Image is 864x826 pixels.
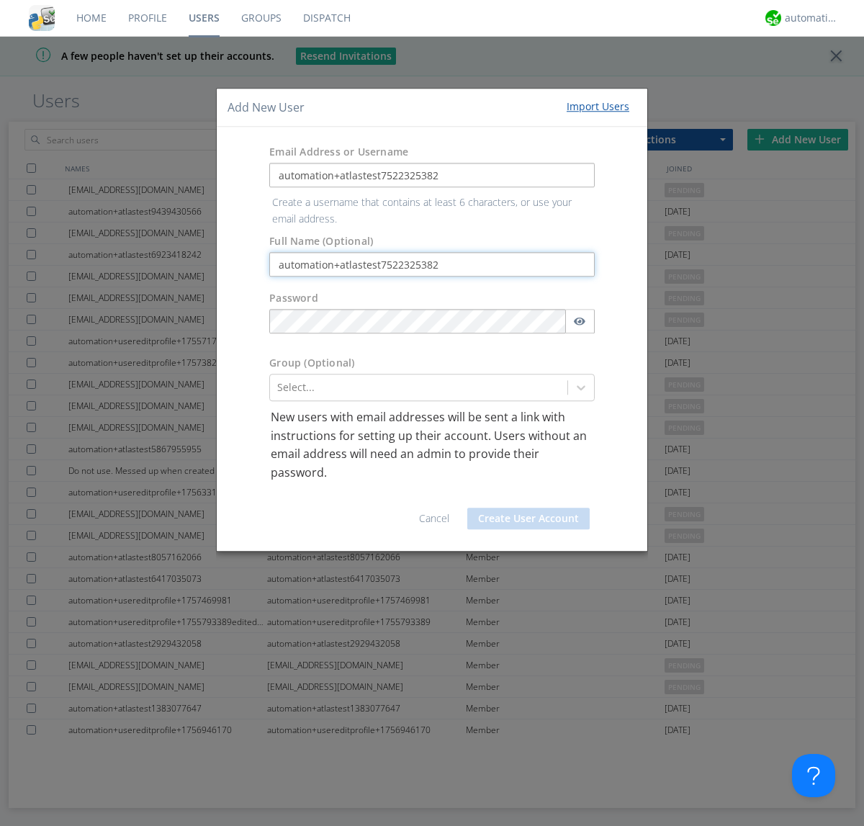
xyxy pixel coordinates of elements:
p: Create a username that contains at least 6 characters, or use your email address. [261,195,602,228]
img: cddb5a64eb264b2086981ab96f4c1ba7 [29,5,55,31]
div: Import Users [567,99,629,114]
label: Full Name (Optional) [269,234,373,248]
input: Julie Appleseed [269,252,595,277]
p: New users with email addresses will be sent a link with instructions for setting up their account... [271,408,593,482]
h4: Add New User [228,99,305,116]
input: e.g. email@address.com, Housekeeping1 [269,163,595,188]
label: Password [269,291,318,305]
a: Cancel [419,511,449,525]
label: Group (Optional) [269,356,354,370]
label: Email Address or Username [269,145,408,160]
button: Create User Account [467,508,590,529]
img: d2d01cd9b4174d08988066c6d424eccd [765,10,781,26]
div: automation+atlas [785,11,839,25]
